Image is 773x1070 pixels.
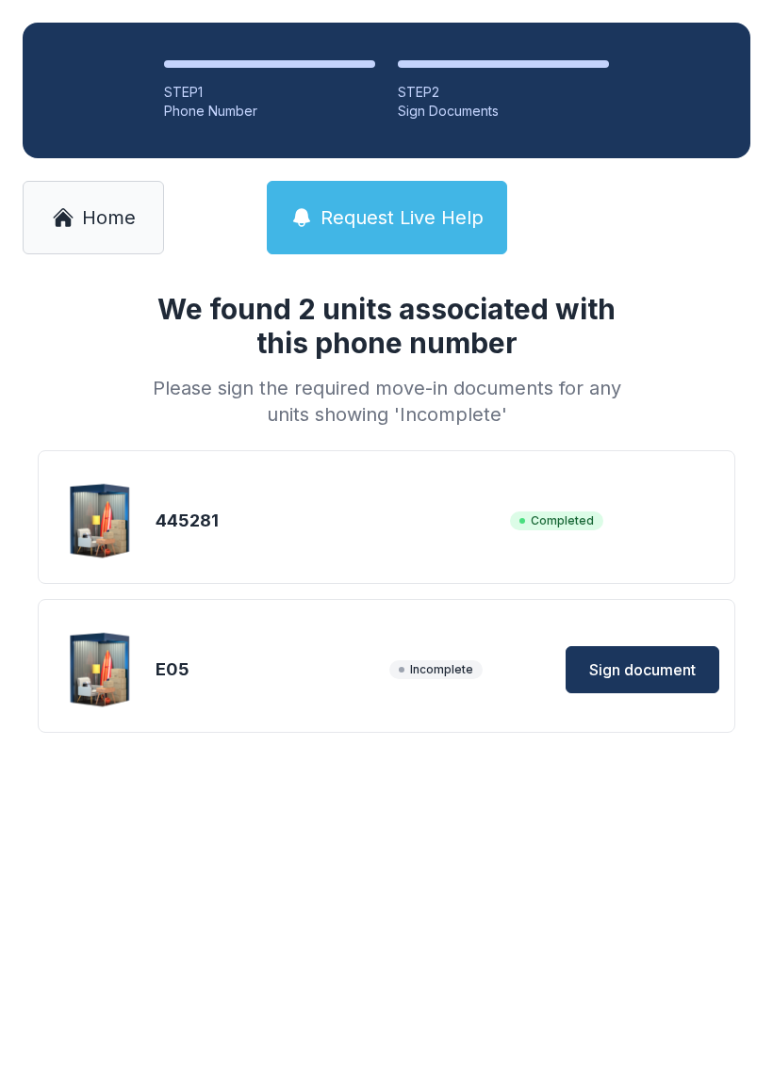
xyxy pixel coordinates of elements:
div: STEP 2 [398,83,609,102]
div: Phone Number [164,102,375,121]
span: Sign document [589,658,696,681]
span: Home [82,204,136,231]
div: 445281 [156,508,502,534]
div: Please sign the required move-in documents for any units showing 'Incomplete' [145,375,628,428]
div: Sign Documents [398,102,609,121]
h1: We found 2 units associated with this phone number [145,292,628,360]
span: Request Live Help [321,204,484,231]
span: Completed [510,511,603,530]
div: E05 [156,657,382,683]
div: STEP 1 [164,83,375,102]
span: Incomplete [389,660,483,679]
